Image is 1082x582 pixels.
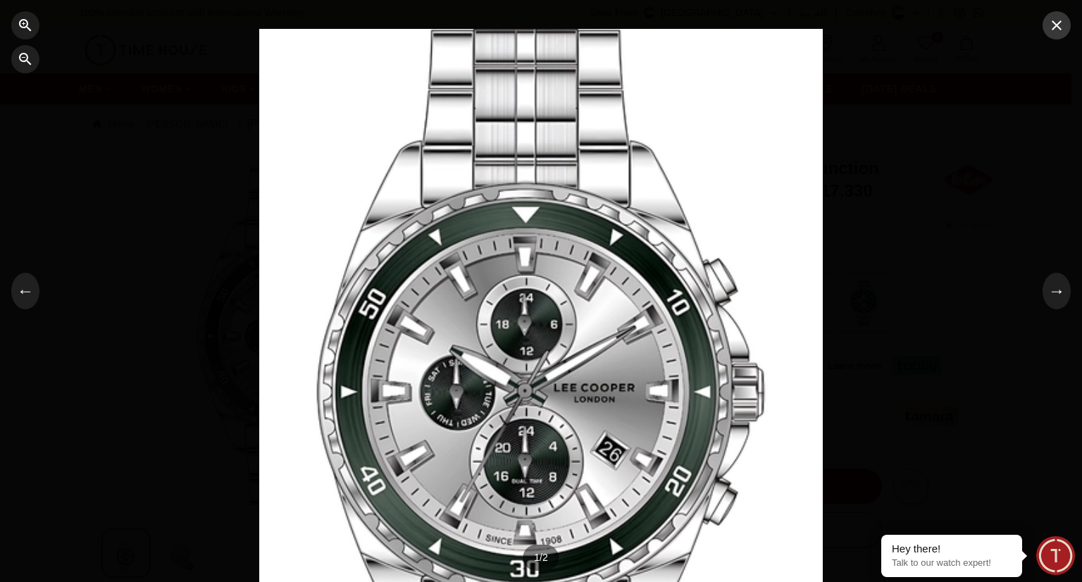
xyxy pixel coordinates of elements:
p: Talk to our watch expert! [892,557,1012,569]
div: 1 / 2 [523,545,559,571]
div: Hey there! [892,542,1012,556]
div: Chat Widget [1036,536,1075,575]
button: → [1043,273,1071,309]
button: ← [11,273,39,309]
